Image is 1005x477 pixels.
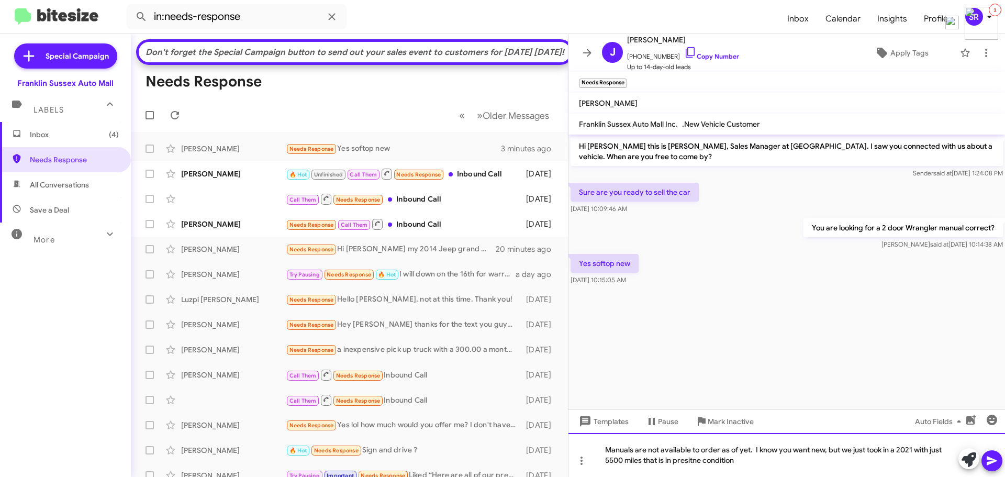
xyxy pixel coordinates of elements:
span: Needs Response [327,271,371,278]
div: [DATE] [521,345,560,355]
div: [DATE] [521,445,560,456]
span: Franklin Sussex Auto Mall Inc. [579,119,678,129]
a: Special Campaign [14,43,117,69]
span: Call Them [289,397,317,404]
input: Search [127,4,347,29]
span: Mark Inactive [708,412,754,431]
button: Apply Tags [847,43,955,62]
span: Auto Fields [915,412,965,431]
button: Templates [568,412,637,431]
button: Mark Inactive [687,412,762,431]
div: [PERSON_NAME] [181,445,286,456]
span: All Conversations [30,180,89,190]
span: Templates [577,412,629,431]
button: Previous [453,105,471,126]
p: You are looking for a 2 door Wrangler manual correct? [803,218,1003,237]
button: Pause [637,412,687,431]
span: Save a Deal [30,205,69,215]
span: [PHONE_NUMBER] [627,46,739,62]
p: Sure are you ready to sell the car [571,183,699,202]
div: [PERSON_NAME] [181,345,286,355]
a: Copy Number [684,52,739,60]
button: Next [471,105,555,126]
div: [DATE] [521,219,560,229]
span: Needs Response [396,171,441,178]
div: [PERSON_NAME] [181,244,286,254]
span: 🔥 Hot [289,447,307,454]
div: a inexpensive pick up truck with a 300.00 a month payment [286,344,521,356]
span: Up to 14-day-old leads [627,62,739,72]
div: Inbound Call [286,193,521,206]
div: Yes softop new [286,143,501,155]
span: Needs Response [314,447,359,454]
div: Luzpi [PERSON_NAME] [181,294,286,305]
div: [PERSON_NAME] [181,219,286,229]
div: Inbound Call [286,218,521,231]
h1: Needs Response [146,73,262,90]
a: Inbox [779,4,817,34]
span: (4) [109,129,119,140]
div: 1 [989,4,1001,16]
span: Special Campaign [46,51,109,61]
span: Try Pausing [289,271,320,278]
span: [PERSON_NAME] [579,98,638,108]
div: [DATE] [521,169,560,179]
span: Inbox [30,129,119,140]
span: Needs Response [336,196,381,203]
span: said at [933,169,952,177]
div: Inbound Call [286,168,521,181]
span: » [477,109,483,122]
span: Needs Response [289,347,334,353]
span: [PERSON_NAME] [627,34,739,46]
div: [DATE] [521,319,560,330]
a: Calendar [817,4,869,34]
div: Hi [PERSON_NAME] my 2014 Jeep grand Cherokee is in for service there now. Right now keeping it se... [286,243,497,256]
a: Insights [869,4,915,34]
span: Unfinished [314,171,343,178]
span: J [610,44,616,61]
span: More [33,235,55,245]
span: said at [930,240,948,248]
div: [PERSON_NAME] [181,420,286,430]
button: Auto Fields [907,412,974,431]
p: Hi [PERSON_NAME] this is [PERSON_NAME], Sales Manager at [GEOGRAPHIC_DATA]. I saw you connected w... [571,137,1003,166]
span: .New Vehicle Customer [682,119,760,129]
span: Labels [33,105,64,115]
small: Needs Response [579,79,627,88]
div: Hello [PERSON_NAME], not at this time. Thank you! [286,294,521,306]
span: Call Them [289,196,317,203]
span: Needs Response [30,154,119,165]
span: Pause [658,412,678,431]
div: [PERSON_NAME] [181,269,286,280]
span: Profile [915,4,956,34]
span: Older Messages [483,110,549,121]
div: Yes lol how much would you offer me? I don't have any time to come in so you let me know. Thank you. [286,419,521,431]
nav: Page navigation example [453,105,555,126]
div: Sign and drive ? [286,445,521,457]
div: 20 minutes ago [497,244,560,254]
span: 🔥 Hot [378,271,396,278]
div: a day ago [516,269,560,280]
span: Call Them [350,171,377,178]
div: Don't forget the Special Campaign button to send out your sales event to customers for [DATE] [DA... [144,47,566,58]
span: Call Them [341,221,368,228]
div: I will down on the 16th for warranty repair could I get an appraisal then [286,269,516,281]
div: Inbound Call [286,394,521,407]
div: Inbound Call [286,369,521,382]
div: [PERSON_NAME] [181,143,286,154]
span: 🔥 Hot [289,171,307,178]
div: [DATE] [521,395,560,405]
div: Hey [PERSON_NAME] thanks for the text you guys are great, I'd be open if obviously the price is r... [286,319,521,331]
span: Needs Response [289,221,334,228]
span: « [459,109,465,122]
span: Needs Response [289,321,334,328]
div: [DATE] [521,294,560,305]
span: [DATE] 10:09:46 AM [571,205,627,213]
img: minimized-icon.png [965,7,998,40]
span: Needs Response [289,422,334,429]
div: [DATE] [521,194,560,204]
span: Needs Response [289,146,334,152]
